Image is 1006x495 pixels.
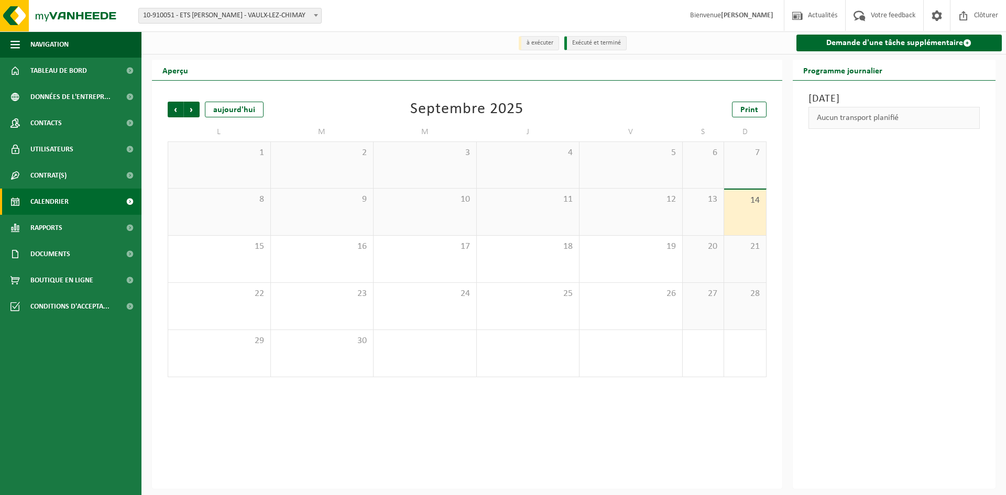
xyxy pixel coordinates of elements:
span: 10-910051 - ETS DE PESTEL THIERRY E.M - VAULX-LEZ-CHIMAY [139,8,321,23]
span: 21 [729,241,760,252]
td: J [477,123,580,141]
span: 11 [482,194,574,205]
span: Documents [30,241,70,267]
td: V [579,123,683,141]
span: 20 [688,241,719,252]
span: 6 [688,147,719,159]
td: S [683,123,725,141]
div: aujourd'hui [205,102,264,117]
span: 1 [173,147,265,159]
span: 19 [585,241,677,252]
span: 22 [173,288,265,300]
strong: [PERSON_NAME] [721,12,773,19]
a: Print [732,102,767,117]
span: 8 [173,194,265,205]
span: 27 [688,288,719,300]
td: M [271,123,374,141]
span: Conditions d'accepta... [30,293,110,320]
span: 10 [379,194,471,205]
span: Contrat(s) [30,162,67,189]
span: Suivant [184,102,200,117]
li: Exécuté et terminé [564,36,627,50]
div: Aucun transport planifié [808,107,980,129]
span: 9 [276,194,368,205]
span: Boutique en ligne [30,267,93,293]
span: 7 [729,147,760,159]
a: Demande d'une tâche supplémentaire [796,35,1002,51]
span: 24 [379,288,471,300]
span: Utilisateurs [30,136,73,162]
span: Navigation [30,31,69,58]
span: Tableau de bord [30,58,87,84]
span: Données de l'entrepr... [30,84,111,110]
h2: Programme journalier [793,60,893,80]
span: Calendrier [30,189,69,215]
span: 4 [482,147,574,159]
span: 13 [688,194,719,205]
span: 26 [585,288,677,300]
span: 5 [585,147,677,159]
span: 16 [276,241,368,252]
td: L [168,123,271,141]
td: D [724,123,766,141]
span: 25 [482,288,574,300]
div: Septembre 2025 [410,102,523,117]
span: 14 [729,195,760,206]
span: 18 [482,241,574,252]
h3: [DATE] [808,91,980,107]
h2: Aperçu [152,60,199,80]
span: Rapports [30,215,62,241]
span: 17 [379,241,471,252]
span: 15 [173,241,265,252]
span: Print [740,106,758,114]
span: 28 [729,288,760,300]
span: Contacts [30,110,62,136]
span: 10-910051 - ETS DE PESTEL THIERRY E.M - VAULX-LEZ-CHIMAY [138,8,322,24]
span: 23 [276,288,368,300]
td: M [374,123,477,141]
span: Précédent [168,102,183,117]
span: 2 [276,147,368,159]
span: 12 [585,194,677,205]
span: 30 [276,335,368,347]
li: à exécuter [519,36,559,50]
span: 3 [379,147,471,159]
span: 29 [173,335,265,347]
